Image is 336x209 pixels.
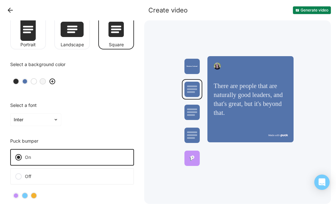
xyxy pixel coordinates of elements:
[148,6,188,14] div: Create video
[10,42,46,47] div: Portrait
[10,168,134,185] label: Off
[54,42,90,47] div: Landscape
[98,42,134,47] div: Square
[108,22,124,37] img: Square format
[10,139,134,146] div: Puck bumper
[190,155,195,161] img: Puck bumper thumbnail
[10,149,134,166] label: On
[214,63,221,70] img: Headshot
[5,5,15,15] button: Back
[61,22,84,37] img: Landscape format
[214,81,287,117] div: There are people that are naturally good leaders, and that's great, but it's beyond that.
[186,66,198,67] img: Logo thumbnail
[10,62,134,70] div: Select a background color
[293,6,331,14] button: Generate video
[10,103,134,111] div: Select a font
[314,175,330,190] div: Open Intercom Messenger
[20,18,36,41] img: Portrait format
[268,133,288,137] img: img_made_with_puck-56b6JeU1.svg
